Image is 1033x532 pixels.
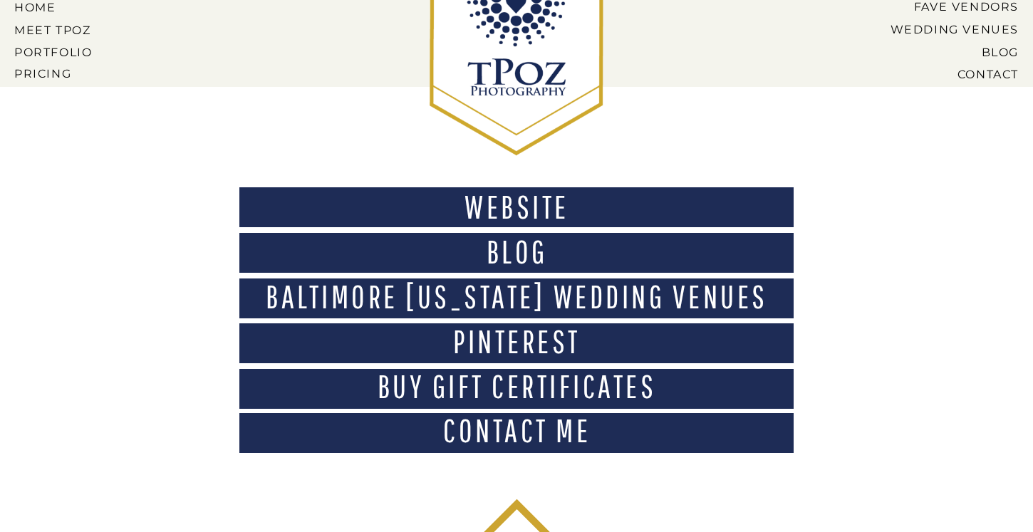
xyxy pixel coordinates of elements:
[14,1,78,14] a: HOME
[246,236,788,278] a: BLOG
[246,281,788,323] a: Baltimore [US_STATE] Wedding Venues
[868,23,1019,36] a: Wedding Venues
[14,46,95,58] a: PORTFOLIO
[14,24,92,36] a: MEET tPoz
[246,325,788,368] a: Pinterest
[246,414,788,457] a: CONTACT ME
[907,68,1019,80] a: CONTACT
[879,46,1019,58] a: BLOG
[246,370,788,413] a: Buy Gift Certificates
[246,191,788,234] a: Website
[14,67,95,80] a: Pricing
